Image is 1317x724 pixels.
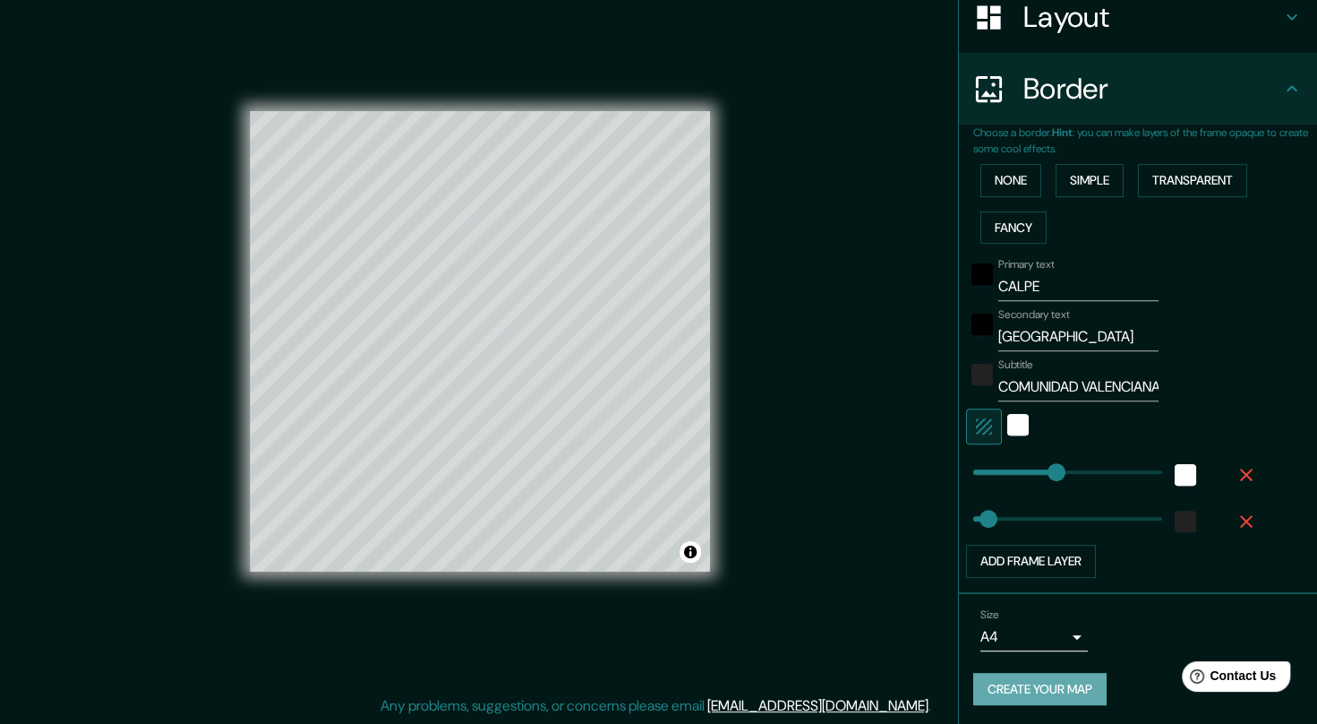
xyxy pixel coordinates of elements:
button: white [1175,464,1196,486]
label: Size [980,607,999,622]
button: Toggle attribution [680,541,701,563]
button: Transparent [1138,164,1247,197]
b: Hint [1052,125,1073,140]
div: . [931,695,934,717]
button: Fancy [980,211,1047,245]
h4: Border [1023,71,1281,107]
p: Any problems, suggestions, or concerns please email . [381,695,931,717]
button: None [980,164,1041,197]
a: [EMAIL_ADDRESS][DOMAIN_NAME] [707,696,928,715]
button: Add frame layer [966,545,1096,578]
button: black [971,263,993,285]
button: black [971,314,993,335]
label: Subtitle [998,358,1033,373]
button: color-222222 [971,364,993,385]
button: Simple [1056,164,1124,197]
button: white [1007,414,1029,435]
p: Choose a border. : you can make layers of the frame opaque to create some cool effects. [973,125,1317,157]
div: Border [959,53,1317,125]
label: Primary text [998,257,1054,272]
button: color-222222 [1175,511,1196,532]
label: Secondary text [998,307,1070,323]
div: . [934,695,937,717]
iframe: Help widget launcher [1158,654,1297,704]
div: A4 [980,623,1088,651]
button: Create your map [973,673,1107,706]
